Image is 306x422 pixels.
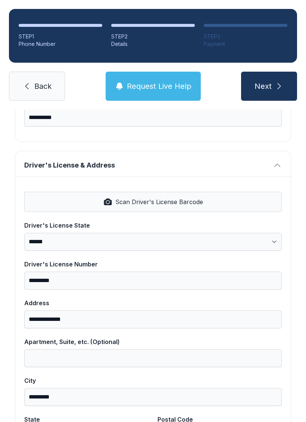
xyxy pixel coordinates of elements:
[15,151,291,176] button: Driver's License & Address
[19,40,102,48] div: Phone Number
[24,109,282,126] input: Date of Birth
[24,388,282,406] input: City
[24,298,282,307] div: Address
[111,33,195,40] div: STEP 2
[19,33,102,40] div: STEP 1
[24,376,282,385] div: City
[204,33,287,40] div: STEP 3
[24,260,282,269] div: Driver's License Number
[24,233,282,251] select: Driver's License State
[255,81,272,91] span: Next
[24,349,282,367] input: Apartment, Suite, etc. (Optional)
[204,40,287,48] div: Payment
[24,310,282,328] input: Address
[115,197,203,206] span: Scan Driver's License Barcode
[24,160,270,171] span: Driver's License & Address
[34,81,51,91] span: Back
[111,40,195,48] div: Details
[24,337,282,346] div: Apartment, Suite, etc. (Optional)
[127,81,191,91] span: Request Live Help
[24,221,282,230] div: Driver's License State
[24,272,282,290] input: Driver's License Number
